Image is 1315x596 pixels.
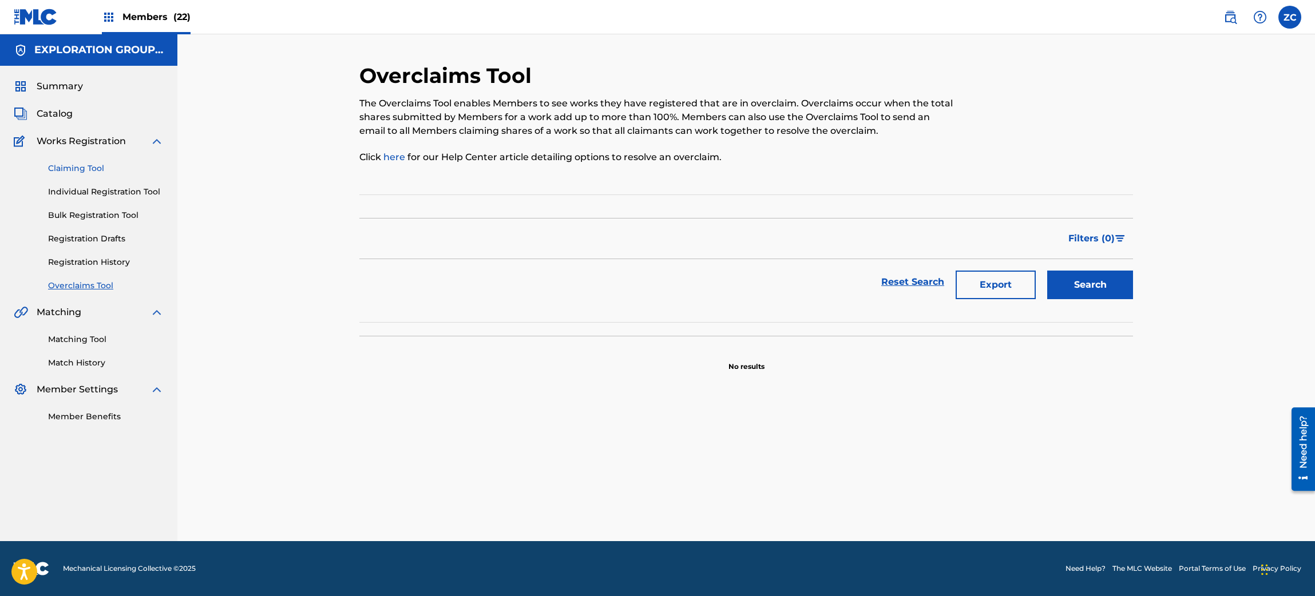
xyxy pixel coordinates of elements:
img: help [1253,10,1267,24]
div: Help [1249,6,1272,29]
form: Search Form [359,212,1133,305]
img: search [1223,10,1237,24]
span: Members [122,10,191,23]
a: Public Search [1219,6,1242,29]
img: expand [150,305,164,319]
img: MLC Logo [14,9,58,25]
div: User Menu [1278,6,1301,29]
h5: EXPLORATION GROUP LLC [34,43,164,57]
img: Accounts [14,43,27,57]
img: filter [1115,235,1125,242]
img: Summary [14,80,27,93]
img: Catalog [14,107,27,121]
a: Match History [48,357,164,369]
h2: Overclaims Tool [359,63,537,89]
img: Matching [14,305,28,319]
span: Member Settings [37,383,118,396]
a: Portal Terms of Use [1179,563,1246,574]
a: Bulk Registration Tool [48,209,164,221]
span: (22) [173,11,191,22]
p: Click for our Help Center article detailing options to resolve an overclaim. [359,150,955,164]
span: Catalog [37,107,73,121]
a: CatalogCatalog [14,107,73,121]
iframe: Resource Center [1283,403,1315,495]
a: here [383,152,407,162]
a: Registration Drafts [48,233,164,245]
iframe: Chat Widget [1258,541,1315,596]
div: Drag [1261,553,1268,587]
img: logo [14,562,49,575]
span: Works Registration [37,134,126,148]
a: Registration History [48,256,164,268]
img: expand [150,383,164,396]
p: The Overclaims Tool enables Members to see works they have registered that are in overclaim. Over... [359,97,955,138]
img: Works Registration [14,134,29,148]
a: Privacy Policy [1253,563,1301,574]
span: Matching [37,305,81,319]
img: expand [150,134,164,148]
button: Export [956,271,1036,299]
button: Search [1047,271,1133,299]
span: Summary [37,80,83,93]
button: Filters (0) [1061,224,1133,253]
a: Need Help? [1066,563,1106,574]
a: Reset Search [876,269,950,295]
span: Mechanical Licensing Collective © 2025 [63,563,196,574]
img: Top Rightsholders [102,10,116,24]
a: Overclaims Tool [48,280,164,292]
a: Claiming Tool [48,162,164,174]
a: Member Benefits [48,411,164,423]
a: SummarySummary [14,80,83,93]
img: Member Settings [14,383,27,396]
a: Matching Tool [48,333,164,345]
a: The MLC Website [1112,563,1172,574]
p: No results [728,348,765,372]
a: Individual Registration Tool [48,186,164,198]
span: Filters ( 0 ) [1068,232,1115,245]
